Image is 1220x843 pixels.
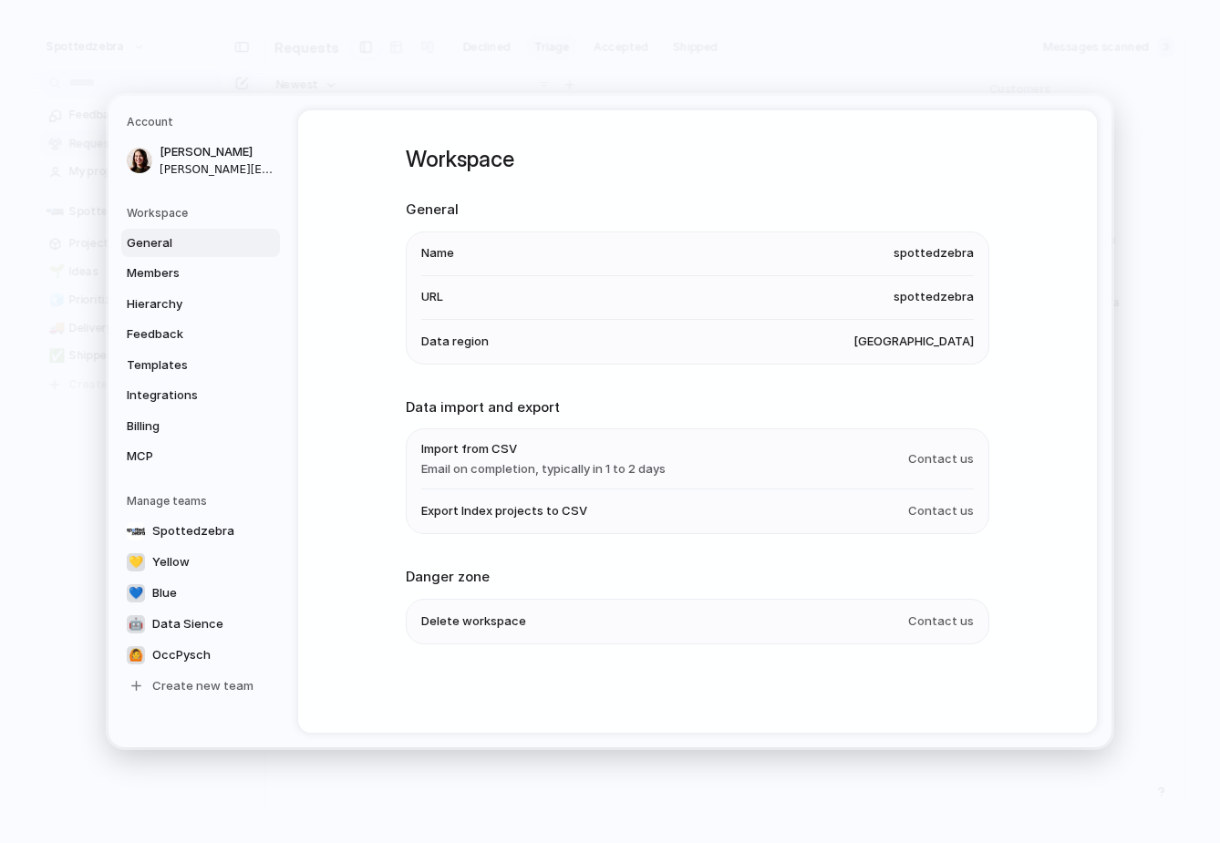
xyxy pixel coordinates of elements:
[160,161,276,178] span: [PERSON_NAME][EMAIL_ADDRESS][PERSON_NAME][DOMAIN_NAME]
[406,200,989,221] h2: General
[121,517,280,546] a: Spottedzebra
[894,244,974,262] span: spottedzebra
[853,333,974,351] span: [GEOGRAPHIC_DATA]
[121,320,280,349] a: Feedback
[121,351,280,380] a: Templates
[121,672,280,701] a: Create new team
[121,138,280,183] a: [PERSON_NAME][PERSON_NAME][EMAIL_ADDRESS][PERSON_NAME][DOMAIN_NAME]
[127,417,243,436] span: Billing
[127,386,243,405] span: Integrations
[121,259,280,288] a: Members
[160,143,276,161] span: [PERSON_NAME]
[152,553,190,571] span: Yellow
[121,610,280,639] a: 🤖Data Sience
[406,143,989,176] h1: Workspace
[421,612,526,631] span: Delete workspace
[121,641,280,670] a: 🙆OccPysch
[908,450,974,468] span: Contact us
[406,567,989,588] h2: Danger zone
[908,612,974,631] span: Contact us
[421,460,666,478] span: Email on completion, typically in 1 to 2 days
[121,290,280,319] a: Hierarchy
[127,615,145,633] div: 🤖
[908,502,974,520] span: Contact us
[121,442,280,471] a: MCP
[152,677,253,695] span: Create new team
[127,114,280,130] h5: Account
[127,325,243,344] span: Feedback
[421,244,454,262] span: Name
[127,234,243,252] span: General
[127,356,243,375] span: Templates
[121,579,280,608] a: 💙Blue
[152,615,223,633] span: Data Sience
[127,553,145,571] div: 💛
[121,381,280,410] a: Integrations
[121,229,280,258] a: General
[421,288,443,306] span: URL
[127,205,280,221] h5: Workspace
[127,447,243,466] span: MCP
[421,502,587,520] span: Export Index projects to CSV
[121,412,280,441] a: Billing
[127,264,243,283] span: Members
[421,440,666,458] span: Import from CSV
[406,397,989,418] h2: Data import and export
[127,295,243,314] span: Hierarchy
[127,584,145,602] div: 💙
[894,288,974,306] span: spottedzebra
[421,333,489,351] span: Data region
[152,522,234,540] span: Spottedzebra
[152,584,177,602] span: Blue
[127,646,145,664] div: 🙆
[127,493,280,509] h5: Manage teams
[121,548,280,577] a: 💛Yellow
[152,646,211,664] span: OccPysch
